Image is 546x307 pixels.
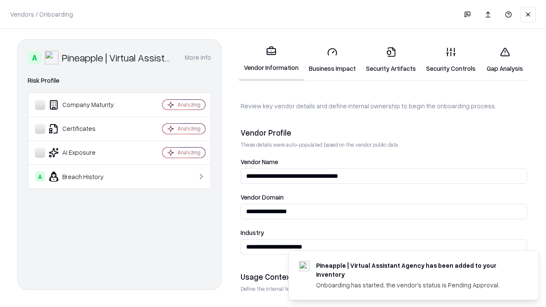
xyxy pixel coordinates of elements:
div: Usage Context [241,272,527,282]
p: These details were auto-populated based on the vendor public data [241,141,527,148]
div: Vendor Profile [241,127,527,138]
div: A [35,171,45,182]
div: Pineapple | Virtual Assistant Agency [62,51,174,64]
button: More info [185,50,211,65]
div: Risk Profile [28,75,211,86]
label: Vendor Domain [241,194,527,200]
a: Gap Analysis [481,40,529,80]
p: Review key vendor details and define internal ownership to begin the onboarding process. [241,101,527,110]
div: Analyzing [177,101,200,108]
a: Security Artifacts [361,40,421,80]
label: Industry [241,229,527,236]
div: Certificates [35,124,137,134]
img: trypineapple.com [299,261,309,271]
img: Pineapple | Virtual Assistant Agency [45,51,58,64]
p: Vendors / Onboarding [10,10,73,19]
a: Business Impact [304,40,361,80]
div: Company Maturity [35,100,137,110]
div: Analyzing [177,125,200,132]
div: A [28,51,41,64]
a: Security Controls [421,40,481,80]
label: Vendor Name [241,159,527,165]
div: Pineapple | Virtual Assistant Agency has been added to your inventory [316,261,518,279]
div: AI Exposure [35,148,137,158]
div: Breach History [35,171,137,182]
div: Onboarding has started, the vendor's status is Pending Approval. [316,281,518,290]
div: Analyzing [177,149,200,156]
p: Define the internal team and reason for using this vendor. This helps assess business relevance a... [241,285,527,293]
a: Vendor Information [239,39,304,81]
